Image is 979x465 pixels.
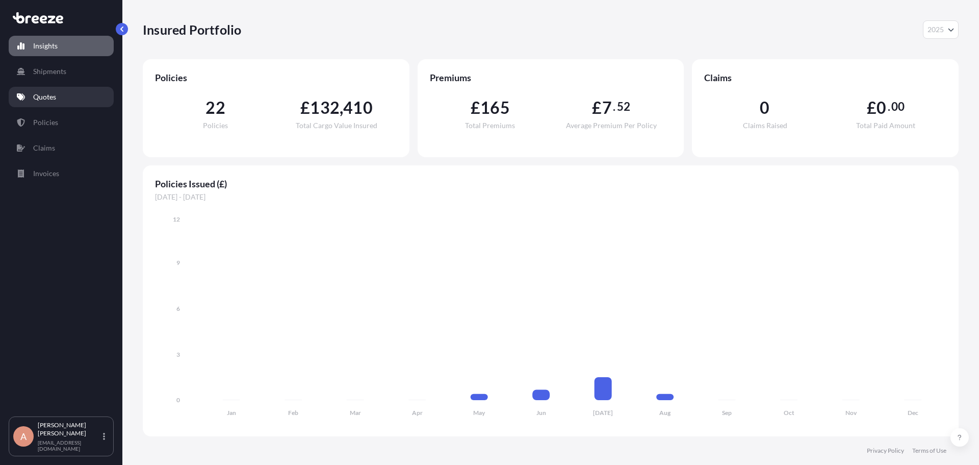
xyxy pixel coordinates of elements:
tspan: Oct [784,409,794,417]
span: 00 [891,103,905,111]
span: Policies [203,122,228,129]
tspan: May [473,409,485,417]
tspan: 12 [173,215,180,223]
tspan: 0 [176,396,180,404]
span: Total Paid Amount [856,122,915,129]
span: 165 [480,100,510,116]
span: A [20,431,27,442]
span: Total Premiums [465,122,515,129]
span: 0 [877,100,886,116]
tspan: Nov [845,409,857,417]
span: . [613,103,615,111]
span: Average Premium Per Policy [566,122,657,129]
button: Year Selector [923,20,959,39]
tspan: Jun [536,409,546,417]
span: £ [592,100,602,116]
span: 0 [760,100,769,116]
tspan: Aug [659,409,671,417]
span: £ [471,100,480,116]
a: Policies [9,112,114,133]
p: Shipments [33,66,66,77]
a: Quotes [9,87,114,107]
span: 22 [205,100,225,116]
span: 132 [310,100,340,116]
span: , [340,100,343,116]
tspan: Apr [412,409,423,417]
p: Insights [33,41,58,51]
span: 410 [343,100,373,116]
a: Invoices [9,163,114,184]
span: Claims [704,71,946,84]
p: [EMAIL_ADDRESS][DOMAIN_NAME] [38,439,101,452]
span: 7 [602,100,612,116]
span: . [888,103,890,111]
tspan: Sep [722,409,732,417]
span: 2025 [928,25,944,35]
tspan: 6 [176,305,180,312]
span: Policies Issued (£) [155,178,946,190]
span: £ [300,100,310,116]
tspan: Mar [350,409,361,417]
span: 52 [617,103,630,111]
span: Policies [155,71,397,84]
a: Shipments [9,61,114,82]
span: Total Cargo Value Insured [296,122,377,129]
span: £ [867,100,877,116]
tspan: Feb [288,409,298,417]
span: Claims Raised [743,122,787,129]
tspan: 3 [176,351,180,358]
span: [DATE] - [DATE] [155,192,946,202]
p: Insured Portfolio [143,21,241,38]
tspan: 9 [176,259,180,266]
p: Claims [33,143,55,153]
p: Policies [33,117,58,128]
a: Privacy Policy [867,447,904,455]
p: Quotes [33,92,56,102]
p: Invoices [33,168,59,179]
tspan: Jan [227,409,236,417]
tspan: Dec [908,409,918,417]
a: Claims [9,138,114,158]
a: Terms of Use [912,447,946,455]
p: [PERSON_NAME] [PERSON_NAME] [38,421,101,437]
tspan: [DATE] [593,409,613,417]
span: Premiums [430,71,672,84]
a: Insights [9,36,114,56]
